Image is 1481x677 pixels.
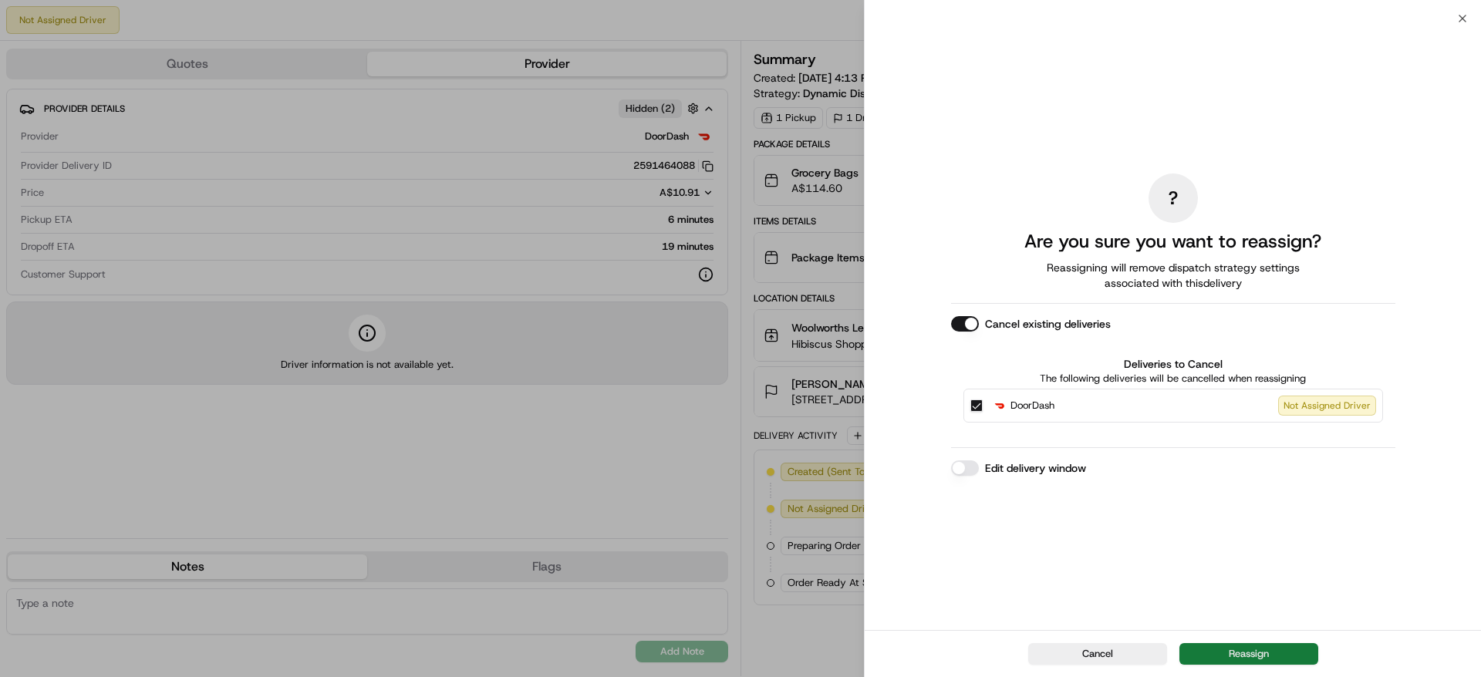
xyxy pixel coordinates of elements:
[1024,229,1321,254] h2: Are you sure you want to reassign?
[1010,398,1054,413] span: DoorDash
[1025,260,1321,291] span: Reassigning will remove dispatch strategy settings associated with this delivery
[963,372,1383,386] p: The following deliveries will be cancelled when reassigning
[992,398,1007,413] img: DoorDash
[1028,643,1167,665] button: Cancel
[963,356,1383,372] label: Deliveries to Cancel
[1149,173,1198,223] div: ?
[985,316,1111,332] label: Cancel existing deliveries
[985,460,1086,476] label: Edit delivery window
[1179,643,1318,665] button: Reassign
